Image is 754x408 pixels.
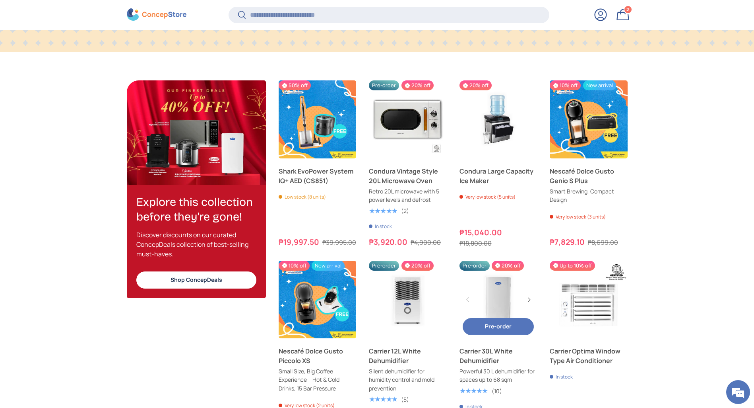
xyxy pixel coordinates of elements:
a: Condura Vintage Style 20L Microwave Oven [369,80,447,158]
a: Carrier 12L White Dehumidifier [369,346,447,365]
a: Shark EvoPower System IQ+ AED (CS851) [279,166,357,185]
a: Condura Large Capacity Ice Maker [459,166,537,185]
span: Pre-order [485,322,512,330]
span: 20% off [401,261,434,271]
span: New arrival [583,80,616,90]
p: Discover discounts on our curated ConcepDeals collection of best-selling must-haves. [136,230,256,259]
a: Carrier 12L White Dehumidifier [369,261,447,339]
a: Nescafé Dolce Gusto Piccolo XS [279,346,357,365]
textarea: Type your message and hit 'Enter' [4,217,151,245]
a: Condura Large Capacity Ice Maker [459,80,537,158]
span: 20% off [459,80,492,90]
a: Carrier Optima Window Type Air Conditioner [550,346,628,365]
a: Nescafé Dolce Gusto Genio S Plus [550,80,628,158]
a: Carrier 30L White Dehumidifier [459,346,537,365]
a: Shark EvoPower System IQ+ AED (CS851) [279,80,357,158]
a: Carrier 30L White Dehumidifier [459,261,537,339]
a: Nescafé Dolce Gusto Piccolo XS [279,261,357,339]
span: Pre-order [369,80,399,90]
a: Shop ConcepDeals [136,271,256,289]
span: 50% off [279,80,311,90]
span: Up to 10% off [550,261,595,271]
a: Nescafé Dolce Gusto Genio S Plus [550,166,628,185]
h2: Explore this collection before they're gone! [136,195,256,224]
span: Pre-order [369,261,399,271]
span: 10% off [550,80,581,90]
div: Chat with us now [41,45,134,55]
span: Pre-order [459,261,490,271]
span: 2 [626,7,629,13]
span: New arrival [312,261,345,271]
a: Condura Vintage Style 20L Microwave Oven [369,166,447,185]
span: 20% off [492,261,524,271]
div: Minimize live chat window [130,4,149,23]
span: We're online! [46,100,110,181]
span: 20% off [401,80,434,90]
span: 10% off [279,261,310,271]
img: ConcepStore [127,9,186,21]
button: Pre-order [463,318,534,335]
a: Explore this collection before they're gone! [127,80,266,185]
a: Carrier Optima Window Type Air Conditioner [550,261,628,339]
